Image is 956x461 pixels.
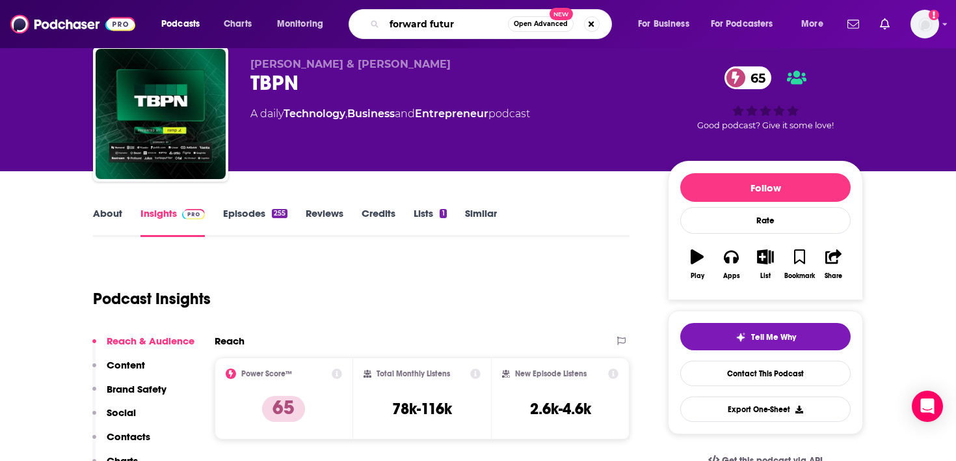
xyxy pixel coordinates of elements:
button: open menu [152,14,217,35]
div: Rate [680,207,851,234]
a: Show notifications dropdown [875,13,895,35]
span: Logged in as danikarchmer [910,10,939,38]
a: Technology [284,107,345,120]
a: Entrepreneur [415,107,488,120]
button: tell me why sparkleTell Me Why [680,323,851,350]
img: User Profile [910,10,939,38]
a: Credits [362,207,395,237]
a: 65 [724,66,772,89]
button: List [749,241,782,288]
img: tell me why sparkle [736,332,746,342]
div: 255 [272,209,287,218]
span: For Podcasters [711,15,773,33]
button: Apps [714,241,748,288]
span: and [395,107,415,120]
span: New [550,8,573,20]
span: Podcasts [161,15,200,33]
p: Brand Safety [107,383,166,395]
button: Contacts [92,430,150,454]
div: Apps [723,272,740,280]
h2: Reach [215,335,245,347]
div: 65Good podcast? Give it some love! [668,58,863,139]
h3: 78k-116k [392,399,452,419]
a: Show notifications dropdown [842,13,864,35]
div: List [760,272,771,280]
span: , [345,107,347,120]
div: Search podcasts, credits, & more... [361,9,624,39]
span: More [801,15,823,33]
button: open menu [268,14,340,35]
span: 65 [737,66,772,89]
a: Contact This Podcast [680,361,851,386]
span: Open Advanced [514,21,568,27]
a: Episodes255 [223,207,287,237]
div: Bookmark [784,272,815,280]
button: Open AdvancedNew [508,16,574,32]
div: Play [691,272,704,280]
button: Content [92,359,145,383]
button: open menu [629,14,706,35]
div: Open Intercom Messenger [912,391,943,422]
button: Bookmark [782,241,816,288]
div: Share [825,272,842,280]
svg: Add a profile image [929,10,939,20]
a: Similar [465,207,497,237]
span: For Business [638,15,689,33]
button: open menu [702,14,792,35]
div: A daily podcast [250,106,530,122]
img: TBPN [96,49,226,179]
h3: 2.6k-4.6k [530,399,591,419]
button: open menu [792,14,840,35]
a: Business [347,107,395,120]
h1: Podcast Insights [93,289,211,309]
button: Export One-Sheet [680,397,851,422]
button: Social [92,406,136,430]
span: Tell Me Why [751,332,796,342]
span: [PERSON_NAME] & [PERSON_NAME] [250,58,451,70]
button: Show profile menu [910,10,939,38]
button: Follow [680,173,851,202]
h2: Power Score™ [241,369,292,378]
p: Contacts [107,430,150,443]
button: Play [680,241,714,288]
button: Reach & Audience [92,335,194,359]
span: Good podcast? Give it some love! [697,120,834,130]
p: 65 [262,396,305,422]
span: Monitoring [277,15,323,33]
p: Reach & Audience [107,335,194,347]
button: Share [817,241,851,288]
p: Social [107,406,136,419]
button: Brand Safety [92,383,166,407]
div: 1 [440,209,446,218]
span: Charts [224,15,252,33]
h2: New Episode Listens [515,369,587,378]
input: Search podcasts, credits, & more... [384,14,508,35]
h2: Total Monthly Listens [377,369,450,378]
a: InsightsPodchaser Pro [140,207,205,237]
img: Podchaser - Follow, Share and Rate Podcasts [10,12,135,36]
a: About [93,207,122,237]
img: Podchaser Pro [182,209,205,219]
a: Charts [215,14,259,35]
p: Content [107,359,145,371]
a: Reviews [306,207,343,237]
a: Lists1 [414,207,446,237]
